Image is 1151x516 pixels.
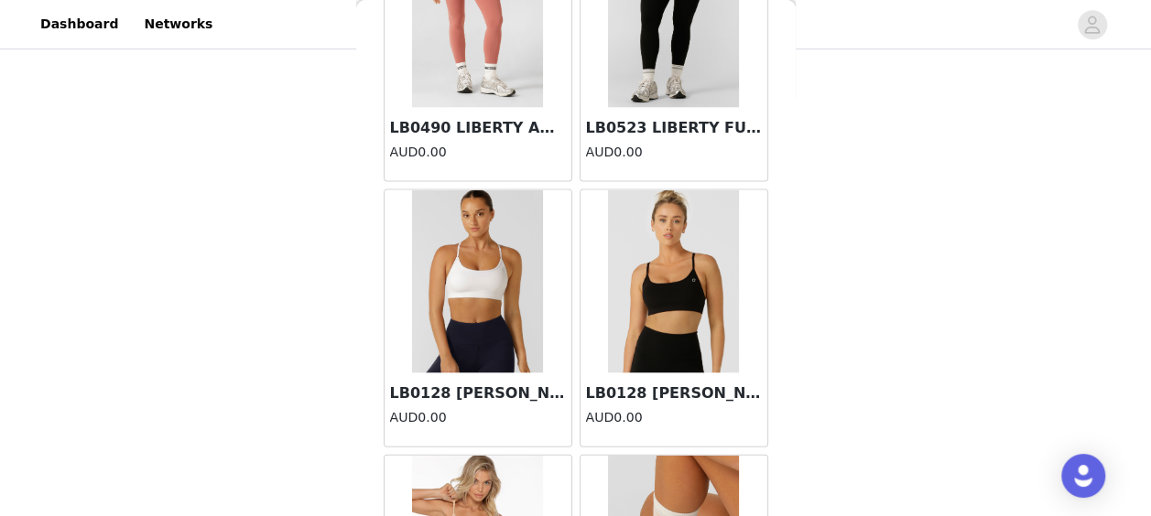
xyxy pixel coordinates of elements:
a: Networks [133,4,223,45]
h4: AUD0.00 [586,143,762,162]
h3: LB0523 LIBERTY FULL LENGTH LEGGINGS - BLACK [586,117,762,139]
div: avatar [1083,10,1101,39]
h4: AUD0.00 [586,408,762,427]
h3: LB0128 [PERSON_NAME] SPORTS BRA - WHITE [390,382,566,404]
h3: LB0490 LIBERTY ANKLE BITER LEGGINGS - WILTED ROSE [390,117,566,139]
h4: AUD0.00 [390,408,566,427]
div: Open Intercom Messenger [1061,454,1105,498]
img: LB0128 SAMMY SPORTS BRA - WHITE [412,190,542,373]
img: LB0128 SAMMY SPORTS BRA - BLACK [608,190,738,373]
a: Dashboard [29,4,129,45]
h4: AUD0.00 [390,143,566,162]
h3: LB0128 [PERSON_NAME] SPORTS BRA - BLACK [586,382,762,404]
